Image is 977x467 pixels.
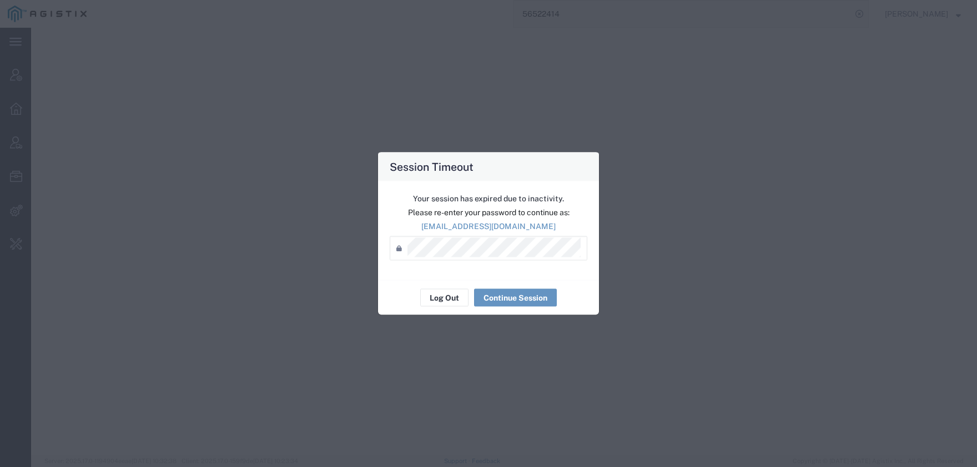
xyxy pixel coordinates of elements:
[390,159,474,175] h4: Session Timeout
[474,289,557,307] button: Continue Session
[390,221,587,232] p: [EMAIL_ADDRESS][DOMAIN_NAME]
[420,289,469,307] button: Log Out
[390,207,587,219] p: Please re-enter your password to continue as:
[390,193,587,205] p: Your session has expired due to inactivity.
